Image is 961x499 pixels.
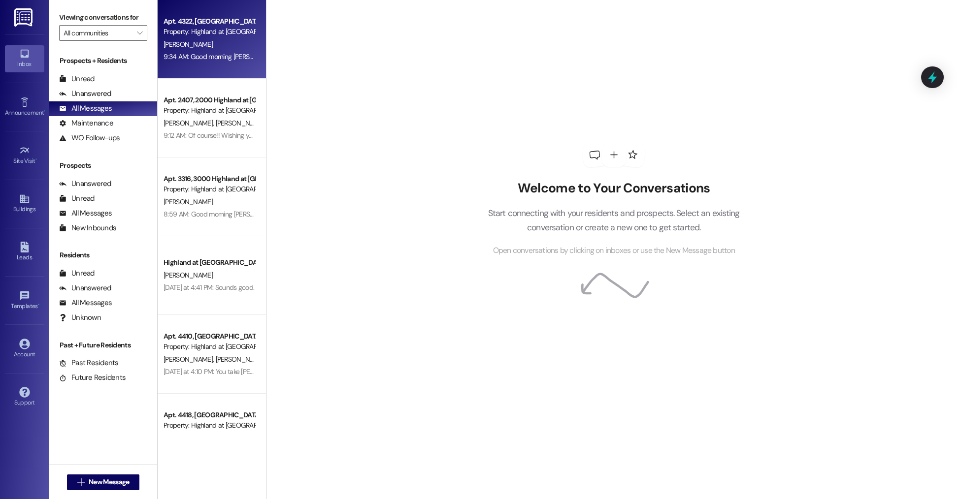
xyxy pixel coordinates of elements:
span: New Message [89,477,129,487]
div: Prospects + Residents [49,56,157,66]
div: New Inbounds [59,223,116,233]
div: Unknown [59,312,101,323]
div: Unanswered [59,89,111,99]
div: Prospects [49,160,157,171]
div: Property: Highland at [GEOGRAPHIC_DATA] [164,105,255,116]
div: Unanswered [59,179,111,189]
a: Inbox [5,45,44,72]
a: Buildings [5,190,44,217]
span: Open conversations by clicking on inboxes or use the New Message button [493,245,735,257]
div: Highland at [GEOGRAPHIC_DATA] [164,257,255,268]
button: New Message [67,474,140,490]
span: [PERSON_NAME] [164,40,213,49]
a: Site Visit • [5,142,44,169]
div: Apt. 4418, [GEOGRAPHIC_DATA] at [GEOGRAPHIC_DATA] [164,410,255,420]
div: [DATE] at 4:10 PM: You take [PERSON_NAME] home with you [164,367,334,376]
div: Property: Highland at [GEOGRAPHIC_DATA] [164,184,255,194]
i:  [137,29,142,37]
h2: Welcome to Your Conversations [473,181,755,196]
span: [PERSON_NAME] [164,271,213,280]
div: WO Follow-ups [59,133,120,143]
span: • [35,156,37,163]
span: • [38,301,39,308]
img: ResiDesk Logo [14,8,34,27]
div: Unread [59,74,95,84]
span: [PERSON_NAME] [164,119,216,127]
div: 8:59 AM: Good morning [PERSON_NAME]! I have updated the work order to skip the air freshener. [164,210,443,218]
label: Viewing conversations for [59,10,147,25]
span: • [44,108,45,115]
span: [PERSON_NAME] [164,197,213,206]
a: Templates • [5,287,44,314]
div: All Messages [59,103,112,114]
div: Property: Highland at [GEOGRAPHIC_DATA] [164,420,255,431]
div: Apt. 3316, 3000 Highland at [GEOGRAPHIC_DATA] [164,174,255,184]
div: Future Residents [59,373,126,383]
div: Property: Highland at [GEOGRAPHIC_DATA] [164,342,255,352]
div: Apt. 4322, [GEOGRAPHIC_DATA] at [GEOGRAPHIC_DATA] [164,16,255,27]
div: All Messages [59,208,112,218]
div: Past + Future Residents [49,340,157,350]
div: Unanswered [59,283,111,293]
div: [DATE] at 4:41 PM: Sounds good. [164,283,254,292]
span: [PERSON_NAME] [164,355,216,364]
div: Maintenance [59,118,113,128]
div: Unread [59,268,95,279]
input: All communities [64,25,132,41]
div: Apt. 4410, [GEOGRAPHIC_DATA] at [GEOGRAPHIC_DATA] [164,331,255,342]
i:  [77,478,85,486]
a: Leads [5,239,44,265]
div: All Messages [59,298,112,308]
span: [PERSON_NAME] [216,119,265,127]
p: Start connecting with your residents and prospects. Select an existing conversation or create a n... [473,206,755,234]
span: [PERSON_NAME] [216,355,265,364]
div: 9:12 AM: Of course!! Wishing you, [PERSON_NAME] and [PERSON_NAME] all the best with your next cha... [164,131,513,140]
div: Apt. 2407, 2000 Highland at [GEOGRAPHIC_DATA] [164,95,255,105]
div: Past Residents [59,358,119,368]
div: Property: Highland at [GEOGRAPHIC_DATA] [164,27,255,37]
div: Residents [49,250,157,260]
div: Unread [59,193,95,204]
a: Support [5,384,44,410]
a: Account [5,336,44,362]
